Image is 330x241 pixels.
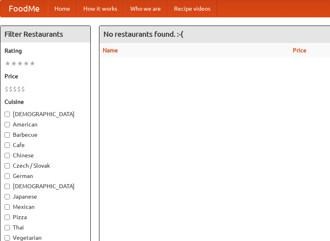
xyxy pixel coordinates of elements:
li: $ [5,84,9,94]
h5: Cuisine [5,98,86,106]
a: Home [48,0,77,17]
a: Price [293,47,306,54]
input: Mexican [5,204,10,210]
a: FoodMe [0,0,48,17]
li: ★ [11,59,17,68]
input: Cafe [5,143,10,148]
input: Japanese [5,194,10,199]
a: Who we are [124,0,167,17]
label: [DEMOGRAPHIC_DATA] [5,110,86,118]
input: [DEMOGRAPHIC_DATA] [5,184,10,189]
a: How it works [77,0,124,17]
label: German [5,172,86,180]
li: ★ [23,59,29,68]
li: ★ [5,59,11,68]
input: German [5,173,10,179]
input: Pizza [5,215,10,220]
label: Czech / Slovak [5,161,86,170]
label: Barbecue [5,131,86,139]
li: $ [17,84,21,94]
h5: Price [5,72,86,80]
a: Recipe videos [167,0,217,17]
input: Chinese [5,153,10,158]
h4: Filter Restaurants [0,26,90,42]
label: Thai [5,223,86,232]
label: Japanese [5,192,86,201]
input: [DEMOGRAPHIC_DATA] [5,112,10,117]
input: Czech / Slovak [5,163,10,168]
input: Vegetarian [5,235,10,241]
label: American [5,120,86,129]
li: $ [21,84,25,94]
input: Thai [5,225,10,230]
li: ★ [17,59,23,68]
label: Mexican [5,203,86,211]
label: Pizza [5,213,86,221]
label: Cafe [5,141,86,149]
label: [DEMOGRAPHIC_DATA] [5,182,86,190]
li: $ [9,84,13,94]
a: Name [103,47,118,54]
h5: Rating [5,47,86,55]
li: ★ [29,59,35,68]
input: Barbecue [5,132,10,138]
label: Chinese [5,151,86,159]
input: American [5,122,10,127]
ng-pluralize: No restaurants found. :-( [104,30,183,38]
li: $ [13,84,17,94]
